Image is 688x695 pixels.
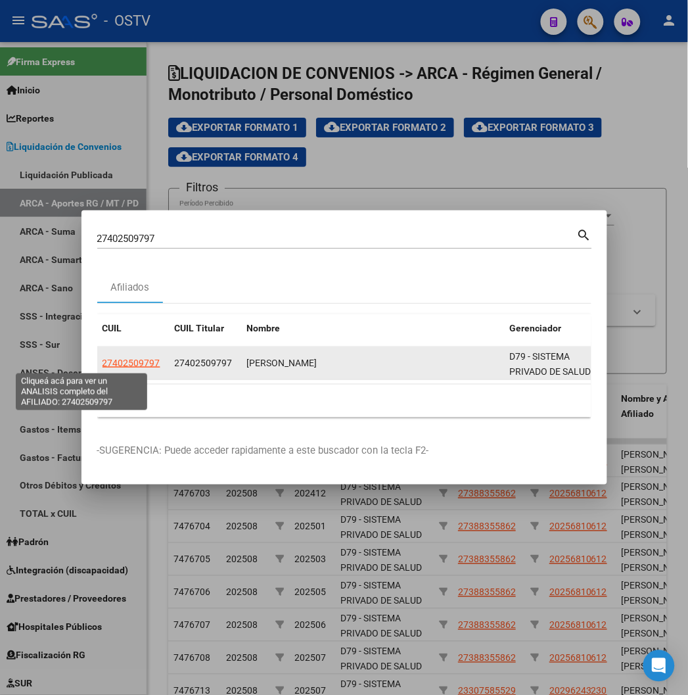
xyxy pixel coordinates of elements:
[103,323,122,333] span: CUIL
[175,323,225,333] span: CUIL Titular
[247,356,499,371] div: [PERSON_NAME]
[110,280,149,295] div: Afiliados
[510,351,591,392] span: D79 - SISTEMA PRIVADO DE SALUD S.A (Medicenter)
[175,358,233,368] span: 27402509797
[242,314,505,343] datatable-header-cell: Nombre
[643,650,675,682] div: Open Intercom Messenger
[170,314,242,343] datatable-header-cell: CUIL Titular
[510,323,562,333] span: Gerenciador
[577,226,592,242] mat-icon: search
[247,323,281,333] span: Nombre
[97,385,591,418] div: 1 total
[505,314,604,343] datatable-header-cell: Gerenciador
[97,314,170,343] datatable-header-cell: CUIL
[97,444,591,459] p: -SUGERENCIA: Puede acceder rapidamente a este buscador con la tecla F2-
[103,358,160,368] span: 27402509797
